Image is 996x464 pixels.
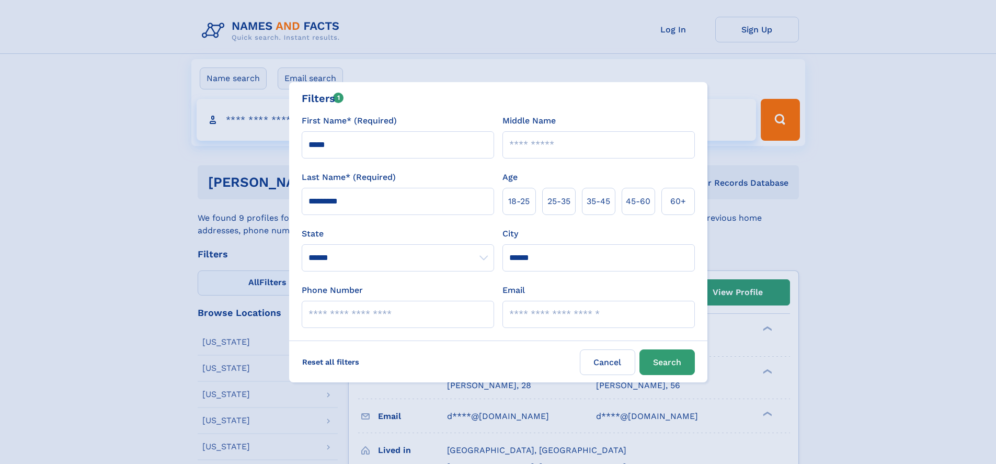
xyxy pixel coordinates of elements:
label: Phone Number [302,284,363,297]
span: 45‑60 [626,195,650,208]
button: Search [639,349,695,375]
span: 25‑35 [547,195,570,208]
label: Email [502,284,525,297]
div: Filters [302,90,344,106]
label: City [502,228,518,240]
label: Last Name* (Required) [302,171,396,184]
span: 35‑45 [587,195,610,208]
label: Reset all filters [295,349,366,375]
label: First Name* (Required) [302,115,397,127]
label: Cancel [580,349,635,375]
label: Middle Name [502,115,556,127]
label: Age [502,171,518,184]
span: 60+ [670,195,686,208]
label: State [302,228,494,240]
span: 18‑25 [508,195,530,208]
